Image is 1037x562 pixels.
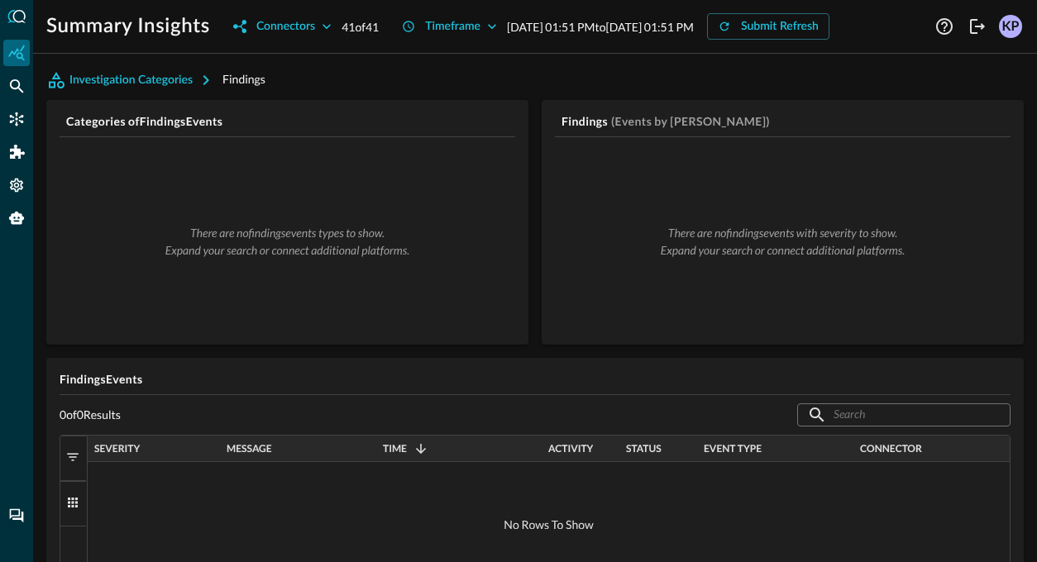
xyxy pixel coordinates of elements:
span: Status [626,443,662,455]
button: Timeframe [392,13,507,40]
h1: Summary Insights [46,13,210,40]
div: Summary Insights [3,40,30,66]
h5: Categories of Findings Events [66,113,515,130]
span: Findings [222,72,265,86]
p: [DATE] 01:51 PM to [DATE] 01:51 PM [507,18,694,36]
span: Time [383,443,407,455]
span: Severity [94,443,140,455]
button: Investigation Categories [46,67,222,93]
button: Logout [964,13,991,40]
div: Query Agent [3,205,30,231]
div: Timeframe [425,17,480,37]
div: Federated Search [3,73,30,99]
div: Settings [3,172,30,198]
div: Connectors [256,17,315,37]
h5: Findings Events [60,371,1011,388]
div: Addons [4,139,31,165]
button: Connectors [223,13,342,40]
div: Connectors [3,106,30,132]
h5: (Events by [PERSON_NAME]) [611,113,770,130]
div: KP [999,15,1022,38]
button: Help [931,13,958,40]
h5: Findings [562,113,608,130]
p: 0 of 0 Results [60,407,121,422]
span: Activity [548,443,593,455]
p: 41 of 41 [342,18,379,36]
button: Submit Refresh [707,13,829,40]
div: Chat [3,502,30,529]
div: There are no findings events with severity to show. Expand your search or connect additional plat... [581,224,984,259]
span: Connector [860,443,922,455]
div: Submit Refresh [741,17,819,37]
span: Event Type [704,443,762,455]
input: Search [834,399,972,430]
div: There are no findings events types to show. Expand your search or connect additional platforms. [86,224,489,259]
span: Message [227,443,272,455]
